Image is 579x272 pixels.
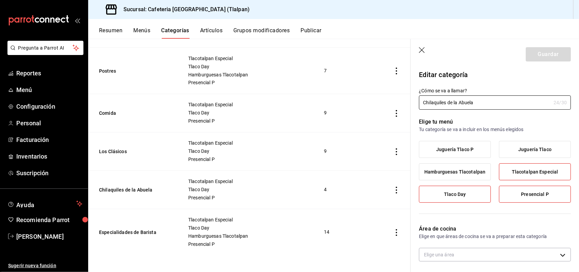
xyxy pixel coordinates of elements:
[161,27,190,39] button: Categorías
[518,147,552,152] span: Juguería Tlaco
[16,85,82,94] span: Menú
[75,18,80,23] button: open_drawer_menu
[16,102,82,111] span: Configuración
[188,218,307,222] span: Tlacotalpan Especial
[188,242,307,247] span: Presencial P
[16,69,82,78] span: Reportes
[99,110,167,117] button: Comida
[188,72,307,77] span: Hamburguesas Tlacotalpan
[18,44,73,52] span: Pregunta a Parrot AI
[393,110,400,117] button: actions
[521,192,549,197] span: Presencial P
[188,64,307,69] span: Tlaco Day
[316,132,365,170] td: 9
[424,252,454,257] span: Elige una área
[99,27,579,39] div: navigation tabs
[393,68,400,74] button: actions
[16,135,82,144] span: Facturación
[419,70,571,80] p: Editar categoría
[188,226,307,231] span: Tlaco Day
[419,225,571,233] p: Área de cocina
[188,149,307,154] span: Tlaco Day
[316,209,365,255] td: 14
[188,141,307,146] span: Tlacotalpan Especial
[424,169,485,175] span: Hamburguesas Tlacotalpan
[233,27,290,39] button: Grupos modificadores
[7,41,83,55] button: Pregunta a Parrot AI
[188,157,307,162] span: Presencial P
[188,103,307,107] span: Tlacotalpan Especial
[393,229,400,236] button: actions
[200,27,223,39] button: Artículos
[16,168,82,178] span: Suscripción
[444,192,466,197] span: Tlaco Day
[419,126,571,133] p: Tu categoría se va a incluir en los menús elegidos
[99,148,167,155] button: Los Clásicos
[436,147,474,152] span: Juguería Tlaco P
[316,170,365,209] td: 4
[188,111,307,115] span: Tlaco Day
[16,200,74,208] span: Ayuda
[133,27,150,39] button: Menús
[16,152,82,161] span: Inventarios
[99,187,167,194] button: Chilaquiles de la Abuela
[188,119,307,124] span: Presencial P
[316,94,365,132] td: 9
[16,119,82,128] span: Personal
[419,89,571,93] label: ¿Cómo se va a llamar?
[99,68,167,74] button: Postres
[99,27,122,39] button: Resumen
[188,56,307,61] span: Tlacotalpan Especial
[301,27,322,39] button: Publicar
[188,80,307,85] span: Presencial P
[393,187,400,194] button: actions
[8,262,82,269] span: Sugerir nueva función
[5,49,83,56] a: Pregunta a Parrot AI
[188,187,307,192] span: Tlaco Day
[16,232,82,241] span: [PERSON_NAME]
[512,169,558,175] span: Tlacotalpan Especial
[188,234,307,239] span: Hamburguesas Tlacotalpan
[419,233,571,240] p: Elige en que áreas de cocina se va a preparar esta categoría
[188,179,307,184] span: Tlacotalpan Especial
[419,118,571,126] p: Elige tu menú
[554,99,567,106] div: 24 /30
[99,229,167,236] button: Especialidades de Barista
[188,196,307,200] span: Presencial P
[393,148,400,155] button: actions
[118,5,250,14] h3: Sucursal: Cafeteria [GEOGRAPHIC_DATA] (Tlalpan)
[316,47,365,94] td: 7
[16,215,82,224] span: Recomienda Parrot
